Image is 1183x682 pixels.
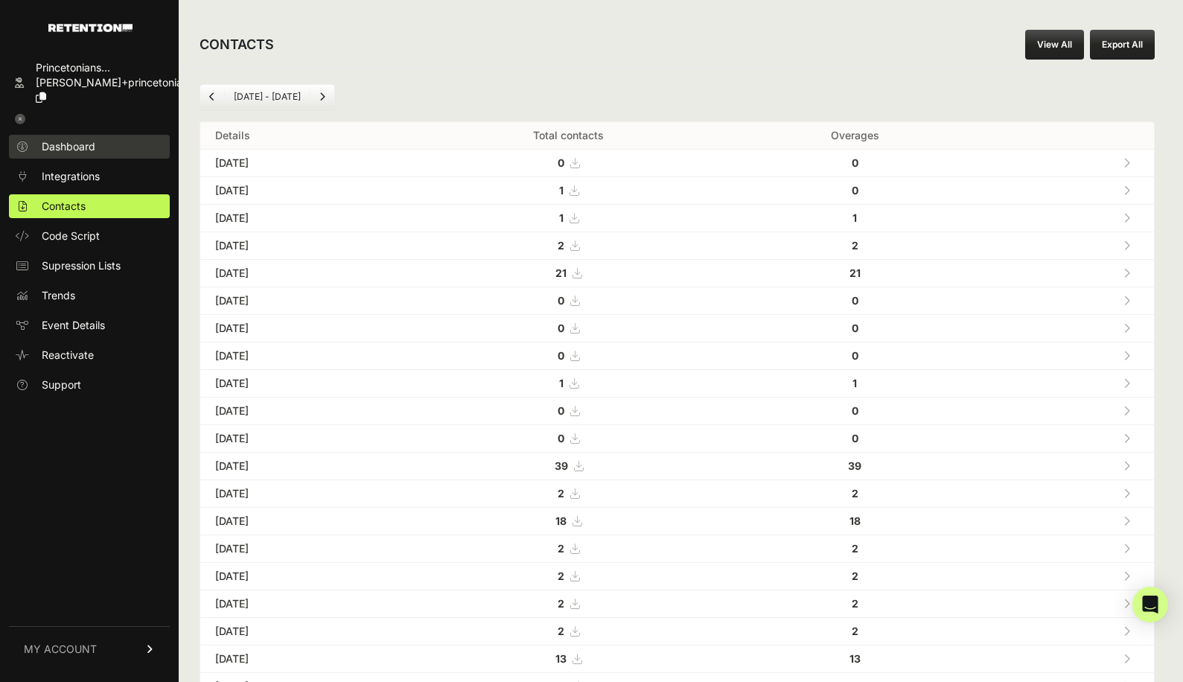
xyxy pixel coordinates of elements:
a: 2 [558,597,579,610]
strong: 1 [559,377,564,389]
a: 1 [559,377,578,389]
strong: 13 [555,652,567,665]
td: [DATE] [200,370,408,398]
strong: 0 [558,404,564,417]
strong: 0 [558,156,564,169]
li: [DATE] - [DATE] [224,91,310,103]
span: Integrations [42,169,100,184]
td: [DATE] [200,232,408,260]
th: Details [200,122,408,150]
a: Support [9,373,170,397]
strong: 0 [852,404,858,417]
a: MY ACCOUNT [9,626,170,672]
td: [DATE] [200,205,408,232]
span: Trends [42,288,75,303]
strong: 0 [852,432,858,444]
strong: 2 [558,597,564,610]
a: Previous [200,85,224,109]
span: Dashboard [42,139,95,154]
span: MY ACCOUNT [24,642,97,657]
strong: 0 [558,349,564,362]
a: 2 [558,542,579,555]
strong: 0 [558,322,564,334]
td: [DATE] [200,425,408,453]
td: [DATE] [200,398,408,425]
strong: 0 [558,432,564,444]
a: 39 [555,459,583,472]
strong: 0 [852,294,858,307]
strong: 18 [849,514,861,527]
a: 21 [555,267,581,279]
td: [DATE] [200,177,408,205]
a: Supression Lists [9,254,170,278]
strong: 0 [558,294,564,307]
strong: 2 [558,487,564,500]
a: 1 [559,211,578,224]
a: Integrations [9,165,170,188]
td: [DATE] [200,287,408,315]
strong: 2 [852,570,858,582]
a: Contacts [9,194,170,218]
strong: 18 [555,514,567,527]
td: [DATE] [200,315,408,342]
strong: 21 [555,267,567,279]
strong: 0 [852,322,858,334]
td: [DATE] [200,646,408,673]
strong: 13 [849,652,861,665]
strong: 2 [852,487,858,500]
strong: 2 [558,625,564,637]
th: Total contacts [408,122,730,150]
strong: 0 [852,184,858,197]
h2: CONTACTS [200,34,274,55]
a: 2 [558,239,579,252]
td: [DATE] [200,150,408,177]
div: Princetonians... [36,60,197,75]
strong: 2 [852,542,858,555]
a: Reactivate [9,343,170,367]
strong: 1 [852,377,857,389]
strong: 1 [559,211,564,224]
a: 18 [555,514,581,527]
strong: 39 [555,459,568,472]
td: [DATE] [200,563,408,590]
span: Support [42,377,81,392]
span: Event Details [42,318,105,333]
span: Code Script [42,229,100,243]
strong: 2 [852,597,858,610]
span: [PERSON_NAME]+princetonian... [36,76,197,89]
td: [DATE] [200,480,408,508]
td: [DATE] [200,260,408,287]
td: [DATE] [200,618,408,646]
a: 2 [558,625,579,637]
td: [DATE] [200,590,408,618]
strong: 2 [558,570,564,582]
a: Event Details [9,313,170,337]
td: [DATE] [200,535,408,563]
strong: 2 [852,239,858,252]
strong: 1 [852,211,857,224]
span: Supression Lists [42,258,121,273]
th: Overages [730,122,980,150]
strong: 1 [559,184,564,197]
a: Princetonians... [PERSON_NAME]+princetonian... [9,56,170,109]
a: Trends [9,284,170,307]
td: [DATE] [200,342,408,370]
a: 2 [558,570,579,582]
a: 13 [555,652,581,665]
a: Code Script [9,224,170,248]
button: Export All [1090,30,1155,60]
strong: 0 [852,156,858,169]
strong: 2 [558,542,564,555]
strong: 2 [558,239,564,252]
a: 2 [558,487,579,500]
span: Contacts [42,199,86,214]
td: [DATE] [200,453,408,480]
img: Retention.com [48,24,133,32]
strong: 2 [852,625,858,637]
td: [DATE] [200,508,408,535]
strong: 39 [848,459,861,472]
strong: 21 [849,267,861,279]
strong: 0 [852,349,858,362]
span: Reactivate [42,348,94,363]
a: Dashboard [9,135,170,159]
